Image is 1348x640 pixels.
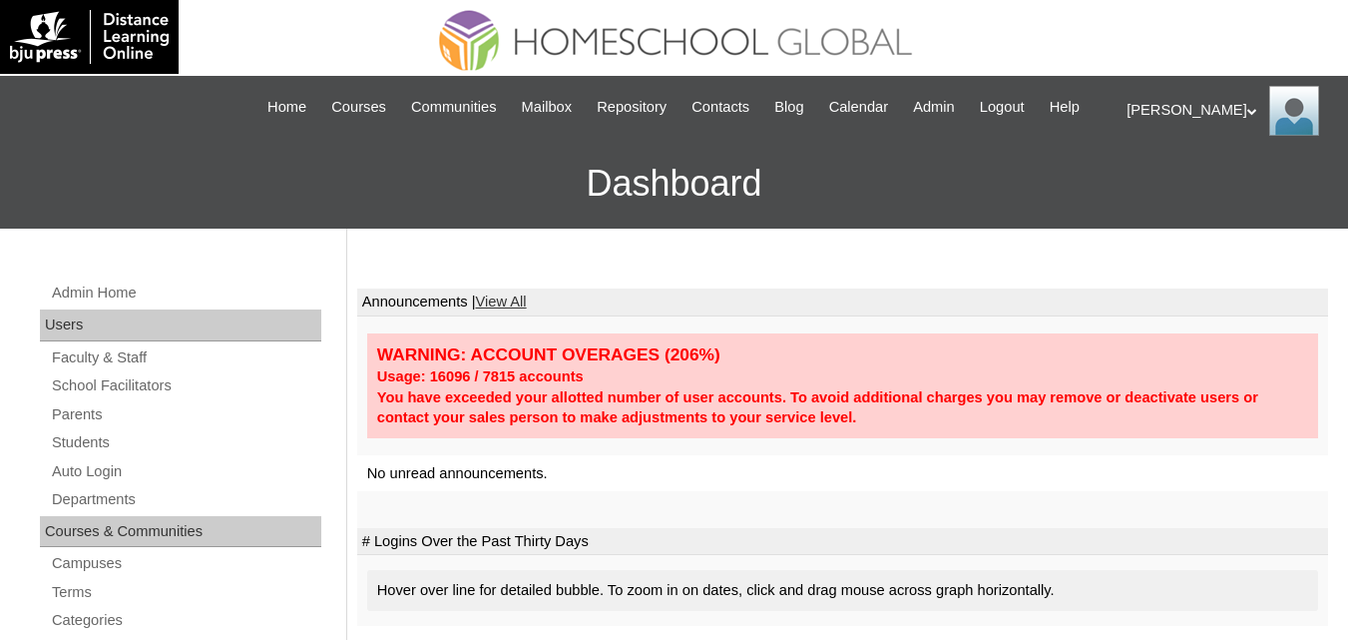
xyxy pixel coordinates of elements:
[1050,96,1080,119] span: Help
[377,368,584,384] strong: Usage: 16096 / 7815 accounts
[377,343,1308,366] div: WARNING: ACCOUNT OVERAGES (206%)
[829,96,888,119] span: Calendar
[321,96,396,119] a: Courses
[50,281,321,306] a: Admin Home
[970,96,1035,119] a: Logout
[10,10,169,64] img: logo-white.png
[367,570,1318,611] div: Hover over line for detailed bubble. To zoom in on dates, click and drag mouse across graph horiz...
[40,516,321,548] div: Courses & Communities
[377,387,1308,428] div: You have exceeded your allotted number of user accounts. To avoid additional charges you may remo...
[1040,96,1090,119] a: Help
[774,96,803,119] span: Blog
[597,96,667,119] span: Repository
[401,96,507,119] a: Communities
[50,402,321,427] a: Parents
[476,294,527,310] a: View All
[10,139,1338,229] h3: Dashboard
[512,96,583,119] a: Mailbox
[522,96,573,119] span: Mailbox
[587,96,676,119] a: Repository
[50,459,321,484] a: Auto Login
[50,608,321,633] a: Categories
[980,96,1025,119] span: Logout
[331,96,386,119] span: Courses
[40,310,321,341] div: Users
[681,96,759,119] a: Contacts
[50,345,321,370] a: Faculty & Staff
[764,96,813,119] a: Blog
[50,373,321,398] a: School Facilitators
[50,487,321,512] a: Departments
[819,96,898,119] a: Calendar
[357,528,1328,556] td: # Logins Over the Past Thirty Days
[50,580,321,605] a: Terms
[50,551,321,576] a: Campuses
[411,96,497,119] span: Communities
[1126,86,1328,136] div: [PERSON_NAME]
[50,430,321,455] a: Students
[903,96,965,119] a: Admin
[357,455,1328,492] td: No unread announcements.
[257,96,316,119] a: Home
[357,289,1328,317] td: Announcements |
[267,96,306,119] span: Home
[913,96,955,119] span: Admin
[691,96,749,119] span: Contacts
[1269,86,1319,136] img: Ariane Ebuen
